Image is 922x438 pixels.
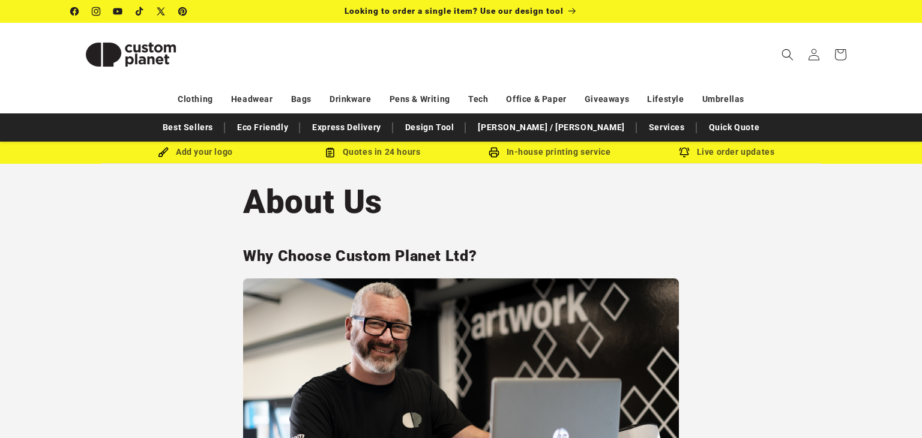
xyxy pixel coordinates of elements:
[107,145,284,160] div: Add your logo
[774,41,801,68] summary: Search
[291,89,312,110] a: Bags
[703,117,766,138] a: Quick Quote
[284,145,461,160] div: Quotes in 24 hours
[243,247,679,266] h2: Why Choose Custom Planet Ltd?
[461,145,638,160] div: In-house printing service
[489,147,499,158] img: In-house printing
[243,181,679,223] h1: About Us
[345,6,564,16] span: Looking to order a single item? Use our design tool
[158,147,169,158] img: Brush Icon
[702,89,744,110] a: Umbrellas
[325,147,336,158] img: Order Updates Icon
[585,89,629,110] a: Giveaways
[71,28,191,82] img: Custom Planet
[231,117,294,138] a: Eco Friendly
[679,147,690,158] img: Order updates
[306,117,387,138] a: Express Delivery
[67,23,196,86] a: Custom Planet
[157,117,219,138] a: Best Sellers
[399,117,460,138] a: Design Tool
[330,89,371,110] a: Drinkware
[468,89,488,110] a: Tech
[231,89,273,110] a: Headwear
[638,145,815,160] div: Live order updates
[178,89,213,110] a: Clothing
[506,89,566,110] a: Office & Paper
[390,89,450,110] a: Pens & Writing
[643,117,691,138] a: Services
[472,117,630,138] a: [PERSON_NAME] / [PERSON_NAME]
[647,89,684,110] a: Lifestyle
